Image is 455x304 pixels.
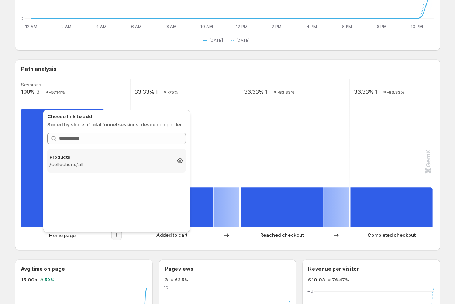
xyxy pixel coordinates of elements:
[375,89,377,95] text: 1
[156,231,187,239] p: Added to cart
[368,231,416,239] p: Completed checkout
[166,24,176,29] text: 8 AM
[49,232,76,239] p: Home page
[241,187,323,227] path: Reached checkout: 1
[21,82,41,88] text: Sessions
[200,24,213,29] text: 10 AM
[308,265,359,273] h3: Revenue per visitor
[47,113,186,120] p: Choose link to add
[21,276,37,283] span: 15.00s
[47,121,186,128] p: Sorted by share of total funnel sessions, descending order.
[61,24,71,29] text: 2 AM
[45,277,54,282] span: 50%
[209,37,223,43] span: [DATE]
[341,24,352,29] text: 6 PM
[164,285,168,290] text: 10
[134,89,154,95] text: 33.33%
[175,277,188,282] span: 62.5%
[260,231,304,239] p: Reached checkout
[235,24,247,29] text: 12 PM
[36,89,39,95] text: 3
[21,65,56,73] h3: Path analysis
[387,90,404,95] text: -83.33%
[49,161,170,168] p: /collections/all
[272,24,282,29] text: 2 PM
[277,90,295,95] text: -83.33%
[25,24,37,29] text: 12 AM
[49,90,65,95] text: -57.14%
[354,89,373,95] text: 33.33%
[165,265,193,273] h3: Pageviews
[20,16,23,21] text: 0
[236,37,250,43] span: [DATE]
[307,288,313,294] text: 40
[167,90,178,95] text: -75%
[230,36,253,45] button: [DATE]
[265,89,267,95] text: 1
[165,276,168,283] span: 3
[377,24,387,29] text: 8 PM
[350,187,432,227] path: Completed checkout: 1
[131,187,213,227] path: Added to cart: 1
[332,277,349,282] span: 76.47%
[21,265,65,273] h3: Avg time on page
[244,89,264,95] text: 33.33%
[96,24,107,29] text: 4 AM
[203,36,226,45] button: [DATE]
[306,24,317,29] text: 4 PM
[21,89,35,95] text: 100%
[308,276,325,283] span: $10.03
[49,153,170,161] p: Products
[155,89,157,95] text: 1
[131,24,142,29] text: 6 AM
[411,24,423,29] text: 10 PM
